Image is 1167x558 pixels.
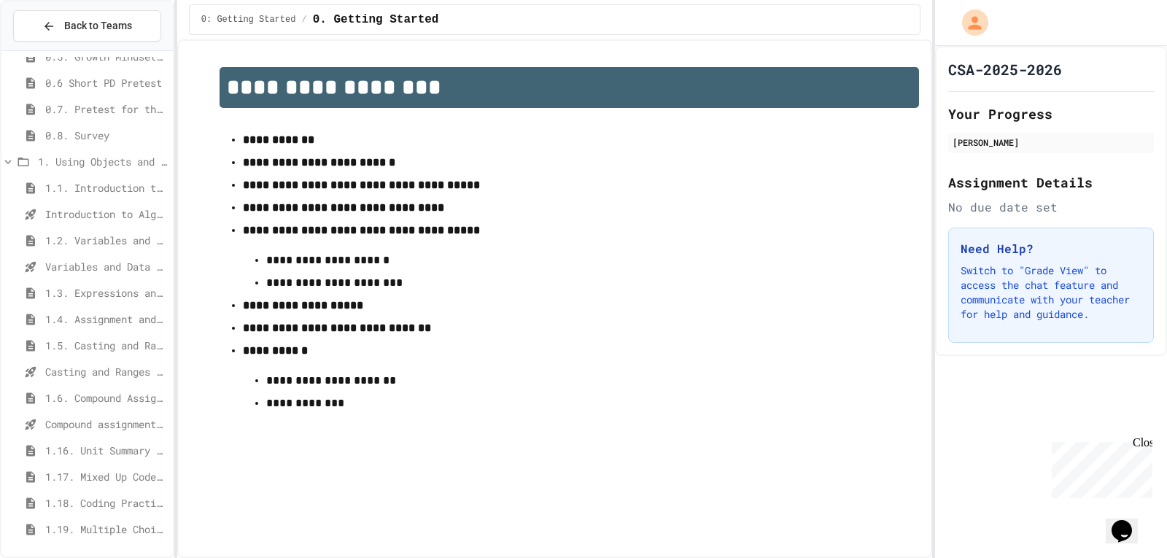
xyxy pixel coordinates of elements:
div: Chat with us now!Close [6,6,101,93]
span: 0.5. Growth Mindset and Pair Programming [45,49,167,64]
span: 1.17. Mixed Up Code Practice 1.1-1.6 [45,469,167,484]
span: / [301,14,306,26]
span: 1.6. Compound Assignment Operators [45,390,167,406]
span: 1.1. Introduction to Algorithms, Programming, and Compilers [45,180,167,195]
div: No due date set [948,198,1154,216]
span: 1.5. Casting and Ranges of Values [45,338,167,353]
span: Compound assignment operators - Quiz [45,416,167,432]
span: Back to Teams [64,18,132,34]
span: 1. Using Objects and Methods [38,154,167,169]
span: Introduction to Algorithms, Programming, and Compilers [45,206,167,222]
span: 0.6 Short PD Pretest [45,75,167,90]
span: 0: Getting Started [201,14,296,26]
span: Casting and Ranges of variables - Quiz [45,364,167,379]
span: 1.3. Expressions and Output [New] [45,285,167,301]
span: 0.7. Pretest for the AP CSA Exam [45,101,167,117]
span: 0.8. Survey [45,128,167,143]
span: 1.19. Multiple Choice Exercises for Unit 1a (1.1-1.6) [45,522,167,537]
span: 0. Getting Started [313,11,439,28]
iframe: chat widget [1106,500,1152,543]
h3: Need Help? [961,240,1141,257]
iframe: chat widget [1046,436,1152,498]
h1: CSA-2025-2026 [948,59,1062,80]
p: Switch to "Grade View" to access the chat feature and communicate with your teacher for help and ... [961,263,1141,322]
span: 1.16. Unit Summary 1a (1.1-1.6) [45,443,167,458]
span: 1.18. Coding Practice 1a (1.1-1.6) [45,495,167,511]
span: Variables and Data Types - Quiz [45,259,167,274]
span: 1.2. Variables and Data Types [45,233,167,248]
h2: Assignment Details [948,172,1154,193]
span: 1.4. Assignment and Input [45,311,167,327]
h2: Your Progress [948,104,1154,124]
div: [PERSON_NAME] [953,136,1149,149]
div: My Account [947,6,992,39]
button: Back to Teams [13,10,161,42]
